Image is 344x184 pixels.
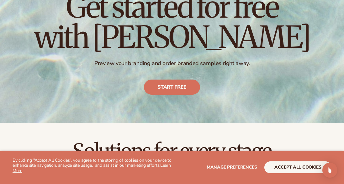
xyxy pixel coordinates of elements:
[18,141,326,162] h2: Solutions for every stage
[13,158,172,174] p: By clicking "Accept All Cookies", you agree to the storing of cookies on your device to enhance s...
[13,162,171,174] a: Learn More
[144,80,200,95] a: Start free
[264,161,331,173] button: accept all cookies
[34,60,310,67] p: Preview your branding and order branded samples right away.
[322,163,337,178] div: Open Intercom Messenger
[207,164,257,170] span: Manage preferences
[207,161,257,173] button: Manage preferences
